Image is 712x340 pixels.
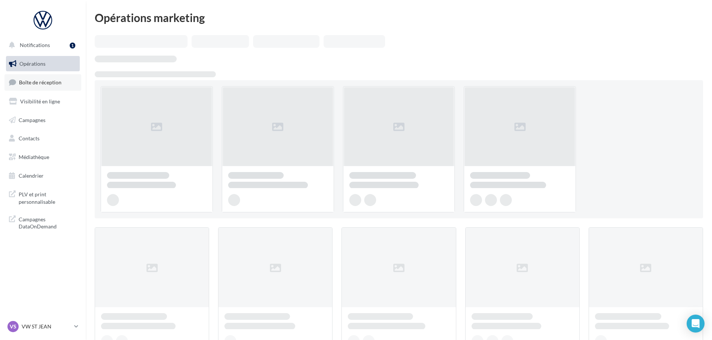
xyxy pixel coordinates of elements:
[687,315,705,333] div: Open Intercom Messenger
[4,56,81,72] a: Opérations
[20,42,50,48] span: Notifications
[19,60,45,67] span: Opérations
[95,12,703,23] div: Opérations marketing
[4,94,81,109] a: Visibilité en ligne
[20,98,60,105] span: Visibilité en ligne
[22,323,71,330] p: VW ST JEAN
[19,189,77,205] span: PLV et print personnalisable
[4,186,81,208] a: PLV et print personnalisable
[19,116,45,123] span: Campagnes
[10,323,16,330] span: VS
[19,172,44,179] span: Calendrier
[4,112,81,128] a: Campagnes
[19,154,49,160] span: Médiathèque
[4,37,78,53] button: Notifications 1
[70,43,75,49] div: 1
[6,319,80,334] a: VS VW ST JEAN
[19,79,62,85] span: Boîte de réception
[4,149,81,165] a: Médiathèque
[4,131,81,146] a: Contacts
[19,135,40,141] span: Contacts
[4,211,81,233] a: Campagnes DataOnDemand
[4,74,81,90] a: Boîte de réception
[19,214,77,230] span: Campagnes DataOnDemand
[4,168,81,184] a: Calendrier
